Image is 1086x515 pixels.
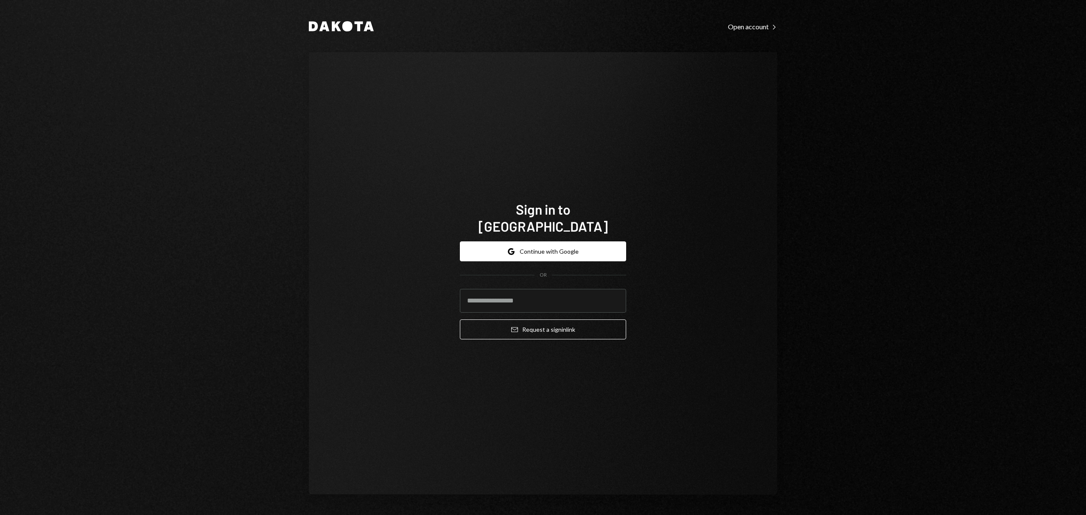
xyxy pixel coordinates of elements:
[540,271,547,279] div: OR
[728,22,777,31] a: Open account
[460,319,626,339] button: Request a signinlink
[460,201,626,235] h1: Sign in to [GEOGRAPHIC_DATA]
[460,241,626,261] button: Continue with Google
